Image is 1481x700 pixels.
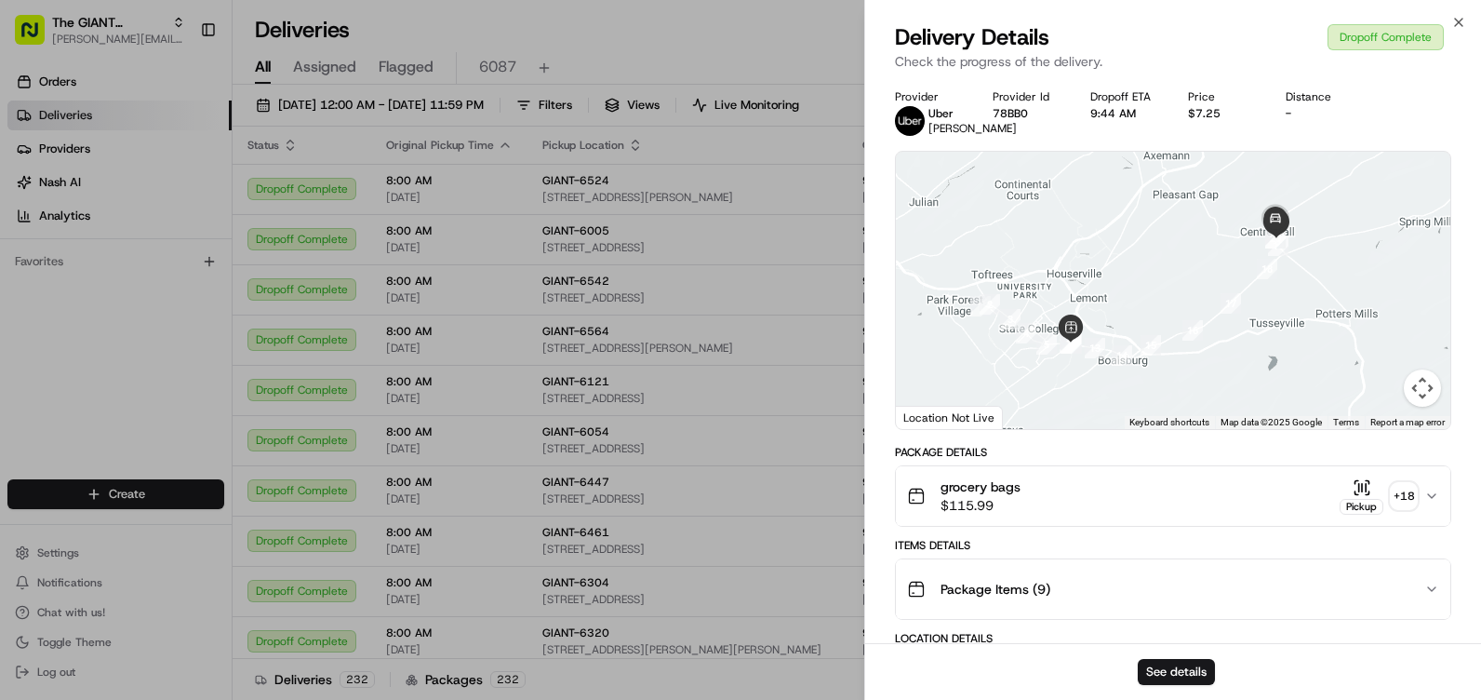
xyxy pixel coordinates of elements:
[1268,236,1288,256] div: 19
[1090,106,1158,121] div: 9:44 AM
[1340,499,1383,515] div: Pickup
[1286,106,1354,121] div: -
[157,272,172,287] div: 💻
[131,315,225,330] a: Powered byPylon
[1090,89,1158,104] div: Dropoff ETA
[980,294,1000,315] div: 2
[928,106,954,121] span: Uber
[150,262,306,296] a: 💻API Documentation
[896,406,1003,429] div: Location Not Live
[48,120,307,140] input: Clear
[1188,106,1256,121] div: $7.25
[1060,332,1080,353] div: 6
[1221,417,1322,427] span: Map data ©2025 Google
[1221,293,1241,314] div: 17
[941,496,1021,515] span: $115.99
[63,178,305,196] div: Start new chat
[176,270,299,289] span: API Documentation
[1182,320,1203,341] div: 16
[895,445,1451,460] div: Package Details
[1085,338,1105,358] div: 13
[185,316,225,330] span: Pylon
[1265,228,1286,249] div: 21
[993,89,1061,104] div: Provider Id
[19,74,339,104] p: Welcome 👋
[19,272,33,287] div: 📗
[1138,659,1215,685] button: See details
[993,106,1028,121] button: 78BB0
[1036,334,1057,355] div: 5
[37,270,142,289] span: Knowledge Base
[19,19,56,56] img: Nash
[1061,333,1081,354] div: 11
[1333,417,1359,427] a: Terms (opens in new tab)
[928,121,1017,136] span: [PERSON_NAME]
[1340,478,1383,515] button: Pickup
[1141,335,1161,356] div: 15
[941,580,1050,599] span: Package Items ( 9 )
[895,52,1451,71] p: Check the progress of the delivery.
[895,538,1451,553] div: Items Details
[895,89,963,104] div: Provider
[1016,323,1036,343] div: 4
[1061,333,1082,354] div: 12
[1391,483,1417,509] div: + 18
[1188,89,1256,104] div: Price
[896,559,1450,619] button: Package Items (9)
[1370,417,1445,427] a: Report a map error
[895,22,1049,52] span: Delivery Details
[1404,370,1441,407] button: Map camera controls
[63,196,235,211] div: We're available if you need us!
[1112,345,1132,366] div: 14
[901,405,962,429] img: Google
[941,478,1021,496] span: grocery bags
[896,466,1450,526] button: grocery bags$115.99Pickup+18
[970,296,991,316] div: 1
[1129,416,1209,429] button: Keyboard shortcuts
[1257,259,1277,279] div: 18
[1340,478,1417,515] button: Pickup+18
[895,106,925,136] img: profile_uber_ahold_partner.png
[1000,309,1021,330] div: 3
[316,183,339,206] button: Start new chat
[901,405,962,429] a: Open this area in Google Maps (opens a new window)
[1286,89,1354,104] div: Distance
[895,631,1451,646] div: Location Details
[11,262,150,296] a: 📗Knowledge Base
[19,178,52,211] img: 1736555255976-a54dd68f-1ca7-489b-9aae-adbdc363a1c4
